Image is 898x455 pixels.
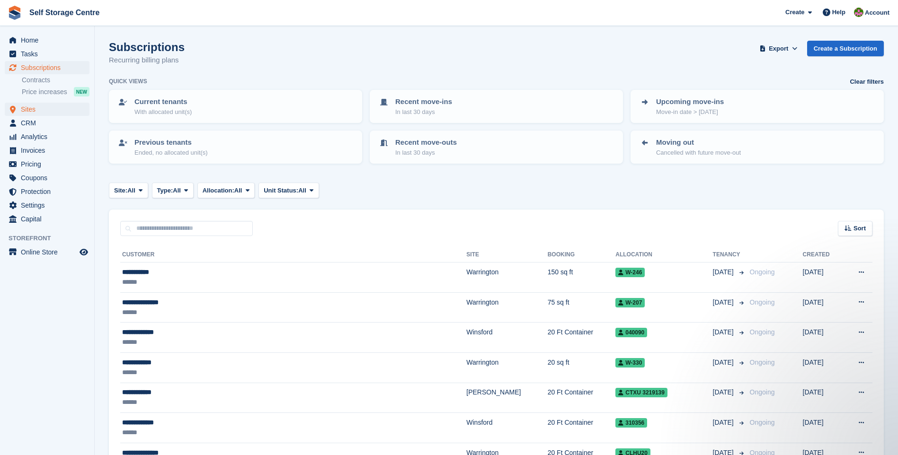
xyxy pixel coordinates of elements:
span: All [298,186,306,195]
a: menu [5,130,89,143]
span: Ongoing [750,419,775,426]
td: Warrington [466,262,547,293]
td: 20 Ft Container [548,383,616,413]
a: menu [5,103,89,116]
span: Site: [114,186,127,195]
span: All [173,186,181,195]
td: Winsford [466,323,547,353]
td: [DATE] [803,383,843,413]
span: Type: [157,186,173,195]
a: Upcoming move-ins Move-in date > [DATE] [631,91,883,122]
span: Ongoing [750,359,775,366]
a: Recent move-ins In last 30 days [371,91,622,122]
a: Current tenants With allocated unit(s) [110,91,361,122]
th: Tenancy [713,247,746,262]
button: Unit Status: All [258,183,319,198]
img: Robert Fletcher [854,8,863,17]
span: Pricing [21,157,78,171]
td: [DATE] [803,262,843,293]
span: Export [769,44,788,53]
a: Preview store [78,246,89,258]
td: [DATE] [803,413,843,443]
span: Ongoing [750,298,775,306]
a: menu [5,116,89,130]
span: [DATE] [713,418,736,428]
span: CRM [21,116,78,130]
span: Invoices [21,144,78,157]
span: W-207 [615,298,645,307]
span: Protection [21,185,78,198]
span: Unit Status: [264,186,298,195]
a: Recent move-outs In last 30 days [371,131,622,163]
td: [DATE] [803,352,843,383]
a: Self Storage Centre [26,5,103,20]
span: Coupons [21,171,78,184]
span: Tasks [21,47,78,61]
a: menu [5,199,89,212]
span: Allocation: [203,186,234,195]
span: Analytics [21,130,78,143]
span: Ongoing [750,388,775,396]
button: Type: All [152,183,194,198]
td: Warrington [466,352,547,383]
td: 150 sq ft [548,262,616,293]
a: Previous tenants Ended, no allocated unit(s) [110,131,361,163]
span: Account [865,8,889,17]
th: Customer [120,247,466,262]
span: 310356 [615,418,647,428]
img: stora-icon-8386f47178a22dfd0bd8f6a31ec36ba5ce8667c1dd55bd0f319d3a0aa187defe.svg [8,6,22,20]
span: [DATE] [713,297,736,307]
p: Current tenants [134,96,192,107]
h6: Quick views [109,77,147,86]
span: All [127,186,135,195]
button: Allocation: All [197,183,255,198]
span: CTXU 3219139 [615,388,667,397]
td: 20 Ft Container [548,323,616,353]
button: Site: All [109,183,148,198]
span: Sort [854,224,866,233]
th: Booking [548,247,616,262]
span: Subscriptions [21,61,78,74]
td: 20 Ft Container [548,413,616,443]
span: All [234,186,242,195]
a: menu [5,34,89,47]
a: menu [5,171,89,184]
span: Capital [21,212,78,226]
a: Create a Subscription [807,41,884,56]
a: Moving out Cancelled with future move-out [631,131,883,163]
div: NEW [74,87,89,96]
p: Upcoming move-ins [656,96,724,107]
td: [DATE] [803,292,843,323]
span: Sites [21,103,78,116]
span: Price increases [22,87,67,96]
td: [DATE] [803,323,843,353]
span: Ongoing [750,328,775,336]
span: W-246 [615,268,645,277]
td: 75 sq ft [548,292,616,323]
a: menu [5,144,89,157]
a: menu [5,61,89,74]
span: Settings [21,199,78,212]
button: Export [758,41,800,56]
a: Price increases NEW [22,87,89,97]
p: Previous tenants [134,137,208,148]
span: W-330 [615,358,645,367]
span: Create [785,8,804,17]
a: Contracts [22,76,89,85]
span: Storefront [9,234,94,243]
p: Move-in date > [DATE] [656,107,724,117]
p: In last 30 days [395,107,452,117]
span: [DATE] [713,267,736,277]
th: Created [803,247,843,262]
a: menu [5,245,89,259]
td: Winsford [466,413,547,443]
td: 20 sq ft [548,352,616,383]
h1: Subscriptions [109,41,185,53]
p: Moving out [656,137,741,148]
td: Warrington [466,292,547,323]
a: menu [5,185,89,198]
p: Ended, no allocated unit(s) [134,148,208,157]
span: Home [21,34,78,47]
td: [PERSON_NAME] [466,383,547,413]
p: Recurring billing plans [109,55,185,66]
